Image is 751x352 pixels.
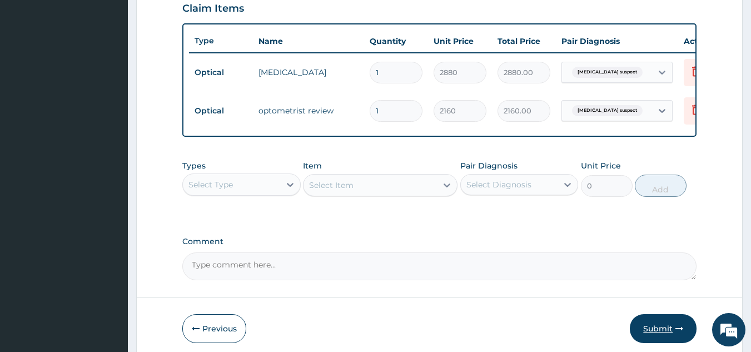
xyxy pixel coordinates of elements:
[303,160,322,171] label: Item
[188,179,233,190] div: Select Type
[581,160,621,171] label: Unit Price
[428,30,492,52] th: Unit Price
[58,62,187,77] div: Chat with us now
[572,67,643,78] span: [MEDICAL_DATA] suspect
[6,234,212,273] textarea: Type your message and hit 'Enter'
[64,105,153,217] span: We're online!
[460,160,518,171] label: Pair Diagnosis
[189,62,253,83] td: Optical
[189,31,253,51] th: Type
[189,101,253,121] td: Optical
[572,105,643,116] span: [MEDICAL_DATA] suspect
[635,175,687,197] button: Add
[364,30,428,52] th: Quantity
[253,61,364,83] td: [MEDICAL_DATA]
[678,30,734,52] th: Actions
[182,3,244,15] h3: Claim Items
[630,314,697,343] button: Submit
[182,314,246,343] button: Previous
[182,161,206,171] label: Types
[253,30,364,52] th: Name
[556,30,678,52] th: Pair Diagnosis
[182,237,697,246] label: Comment
[21,56,45,83] img: d_794563401_company_1708531726252_794563401
[182,6,209,32] div: Minimize live chat window
[492,30,556,52] th: Total Price
[253,100,364,122] td: optometrist review
[466,179,531,190] div: Select Diagnosis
